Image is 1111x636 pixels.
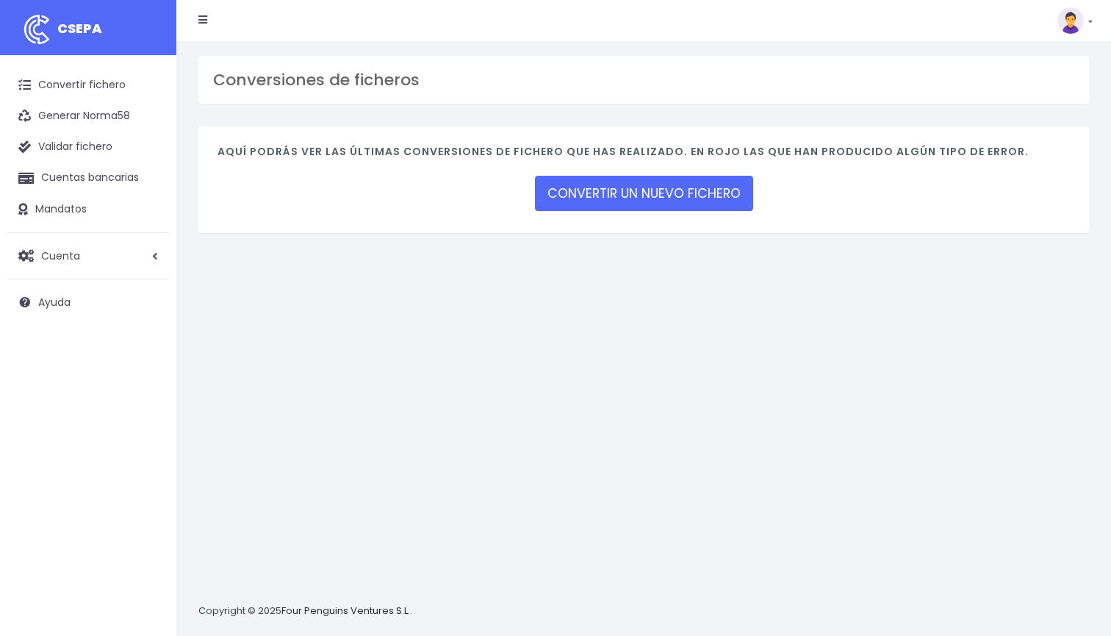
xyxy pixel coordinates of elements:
a: Convertir fichero [7,70,169,101]
a: Cuenta [7,240,169,271]
span: Ayuda [38,295,71,310]
span: CSEPA [57,19,102,37]
img: logo [18,11,55,48]
span: Cuenta [41,248,80,262]
a: Validar fichero [7,132,169,162]
img: profile [1057,7,1084,34]
a: Ayuda [7,287,169,318]
a: Four Penguins Ventures S.L. [281,604,410,618]
a: Mandatos [7,194,169,225]
h4: Aquí podrás ver las últimas conversiones de fichero que has realizado. En rojo las que han produc... [217,146,1070,165]
h3: Conversiones de ficheros [213,71,1074,90]
p: Copyright © 2025 . [198,604,412,619]
a: Generar Norma58 [7,101,169,132]
a: Cuentas bancarias [7,162,169,193]
a: CONVERTIR UN NUEVO FICHERO [535,176,753,211]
